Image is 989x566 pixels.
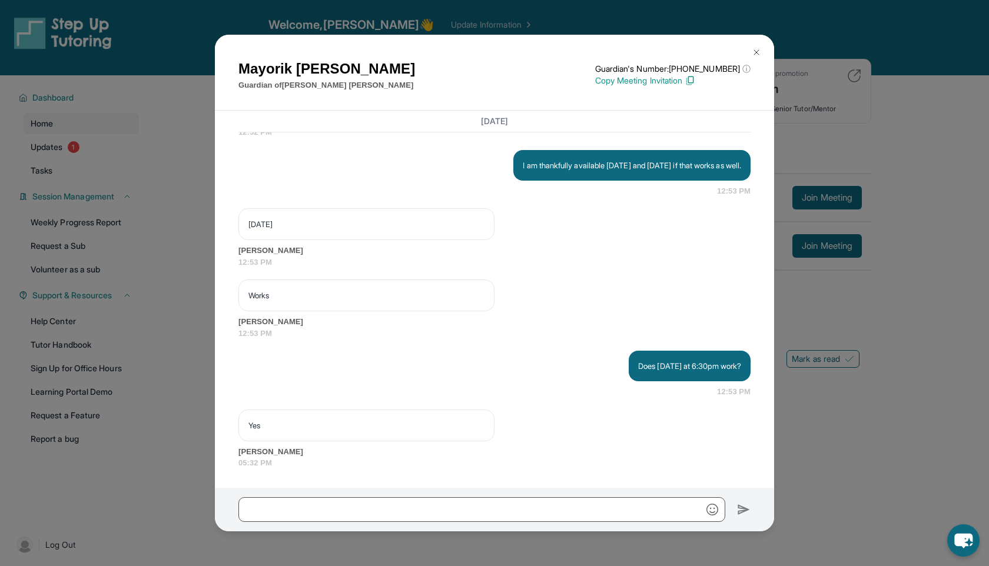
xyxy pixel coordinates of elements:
[752,48,761,57] img: Close Icon
[238,79,415,91] p: Guardian of [PERSON_NAME] [PERSON_NAME]
[248,419,484,431] p: Yes
[595,75,751,86] p: Copy Meeting Invitation
[238,316,751,328] span: [PERSON_NAME]
[706,504,718,515] img: Emoji
[238,328,751,339] span: 12:53 PM
[595,63,751,75] p: Guardian's Number: [PHONE_NUMBER]
[238,257,751,268] span: 12:53 PM
[717,185,751,197] span: 12:53 PM
[248,289,484,301] p: Works
[685,75,695,86] img: Copy Icon
[638,360,741,372] p: Does [DATE] at 6:30pm work?
[238,245,751,257] span: [PERSON_NAME]
[238,126,751,138] span: 12:52 PM
[238,58,415,79] h1: Mayorik [PERSON_NAME]
[742,63,751,75] span: ⓘ
[523,159,741,171] p: I am thankfully available [DATE] and [DATE] if that works as well.
[238,457,751,469] span: 05:32 PM
[717,386,751,398] span: 12:53 PM
[238,115,751,127] h3: [DATE]
[947,524,980,557] button: chat-button
[248,218,484,230] p: [DATE]
[737,502,751,517] img: Send icon
[238,446,751,458] span: [PERSON_NAME]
